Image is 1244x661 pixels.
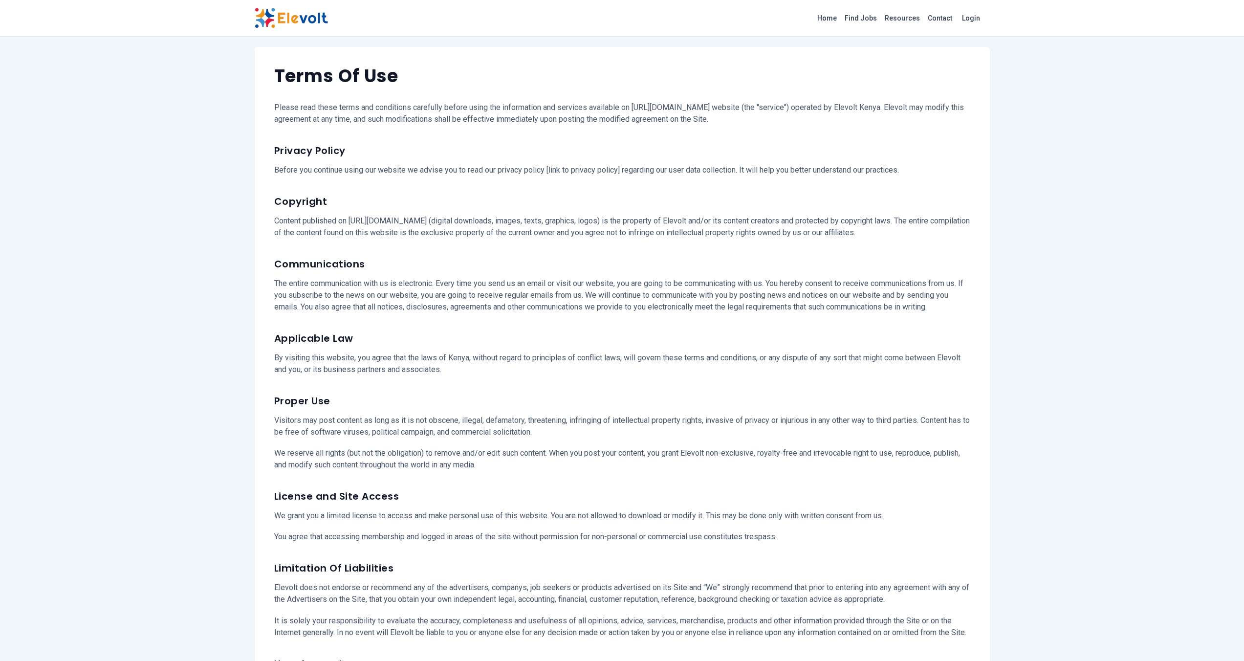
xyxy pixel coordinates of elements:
[274,582,970,605] p: Elevolt does not endorse or recommend any of the advertisers, companys, job seekers or products a...
[274,215,970,239] p: Content published on [URL][DOMAIN_NAME] (digital downloads, images, texts, graphics, logos) is th...
[274,415,970,438] p: Visitors may post content as long as it is not obscene, illegal, defamatory, threatening, infring...
[274,447,970,471] p: We reserve all rights (but not the obligation) to remove and/or edit such content. When you post ...
[956,8,986,28] a: Login
[274,256,970,272] h4: Communications
[841,10,881,26] a: Find Jobs
[274,531,970,543] p: You agree that accessing membership and logged in areas of the site without permission for non-pe...
[274,143,970,158] h4: Privacy Policy
[255,8,328,28] img: Elevolt
[274,352,970,375] p: By visiting this website, you agree that the laws of Kenya, without regard to principles of confl...
[274,615,970,639] p: It is solely your responsibility to evaluate the accuracy, completeness and usefulness of all opi...
[274,560,970,576] h4: Limitation Of Liabilities
[274,393,970,409] h4: Proper Use
[274,510,970,522] p: We grant you a limited license to access and make personal use of this website. You are not allow...
[274,278,970,313] p: The entire communication with us is electronic. Every time you send us an email or visit our webs...
[274,102,970,125] p: Please read these terms and conditions carefully before using the information and services availa...
[881,10,924,26] a: Resources
[274,330,970,346] h4: Applicable Law
[924,10,956,26] a: Contact
[274,66,970,86] h2: Terms Of Use
[813,10,841,26] a: Home
[274,194,970,209] h4: Copyright
[274,164,970,176] p: Before you continue using our website we advise you to read our privacy policy [link to privacy p...
[274,488,970,504] h4: License and Site Access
